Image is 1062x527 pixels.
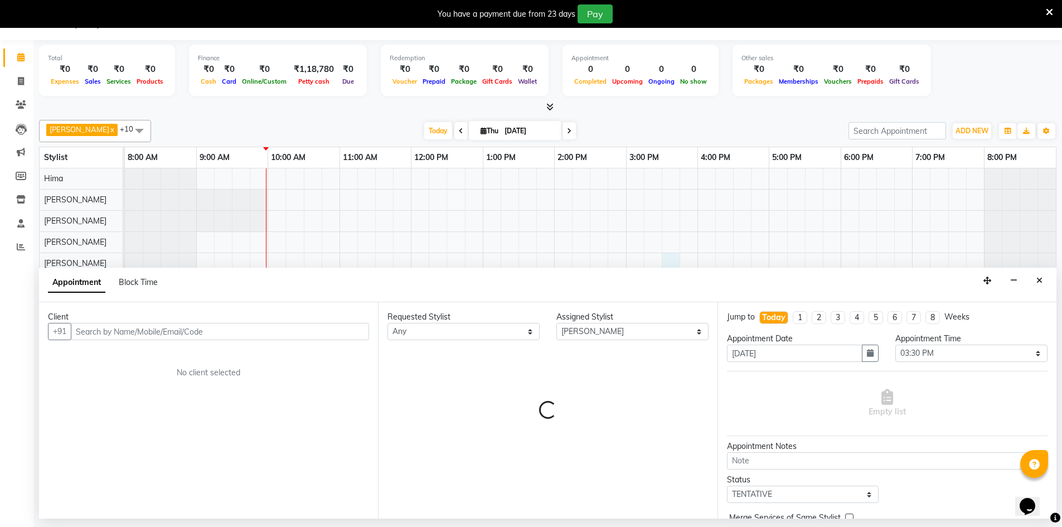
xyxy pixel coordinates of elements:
[48,311,369,323] div: Client
[483,149,518,166] a: 1:00 PM
[953,123,991,139] button: ADD NEW
[698,149,733,166] a: 4:00 PM
[821,78,855,85] span: Vouchers
[48,63,82,76] div: ₹0
[869,389,906,418] span: Empty list
[925,311,940,324] li: 8
[727,345,863,362] input: yyyy-mm-dd
[855,78,886,85] span: Prepaids
[44,195,106,205] span: [PERSON_NAME]
[295,78,332,85] span: Petty cash
[338,63,358,76] div: ₹0
[741,54,922,63] div: Other sales
[424,122,452,139] span: Today
[888,311,902,324] li: 6
[793,311,807,324] li: 1
[44,237,106,247] span: [PERSON_NAME]
[104,78,134,85] span: Services
[219,78,239,85] span: Card
[727,474,879,486] div: Status
[197,149,232,166] a: 9:00 AM
[48,78,82,85] span: Expenses
[895,333,1048,345] div: Appointment Time
[727,311,755,323] div: Jump to
[677,78,710,85] span: No show
[578,4,613,23] button: Pay
[944,311,969,323] div: Weeks
[848,122,946,139] input: Search Appointment
[831,311,845,324] li: 3
[869,311,883,324] li: 5
[125,149,161,166] a: 8:00 AM
[198,54,358,63] div: Finance
[812,311,826,324] li: 2
[776,63,821,76] div: ₹0
[741,78,776,85] span: Packages
[729,512,841,526] span: Merge Services of Same Stylist
[571,63,609,76] div: 0
[420,63,448,76] div: ₹0
[390,78,420,85] span: Voucher
[906,311,921,324] li: 7
[609,63,646,76] div: 0
[109,125,114,134] a: x
[340,78,357,85] span: Due
[438,8,575,20] div: You have a payment due from 23 days
[727,333,879,345] div: Appointment Date
[120,124,142,133] span: +10
[555,149,590,166] a: 2:00 PM
[134,63,166,76] div: ₹0
[390,63,420,76] div: ₹0
[886,63,922,76] div: ₹0
[44,173,63,183] span: Hima
[387,311,540,323] div: Requested Stylist
[985,149,1020,166] a: 8:00 PM
[82,78,104,85] span: Sales
[501,123,557,139] input: 2025-09-04
[855,63,886,76] div: ₹0
[479,78,515,85] span: Gift Cards
[119,277,158,287] span: Block Time
[741,63,776,76] div: ₹0
[448,78,479,85] span: Package
[239,78,289,85] span: Online/Custom
[571,54,710,63] div: Appointment
[479,63,515,76] div: ₹0
[1015,482,1051,516] iframe: chat widget
[48,273,105,293] span: Appointment
[841,149,876,166] a: 6:00 PM
[198,63,219,76] div: ₹0
[75,367,342,379] div: No client selected
[821,63,855,76] div: ₹0
[609,78,646,85] span: Upcoming
[239,63,289,76] div: ₹0
[420,78,448,85] span: Prepaid
[776,78,821,85] span: Memberships
[762,312,785,323] div: Today
[515,63,540,76] div: ₹0
[448,63,479,76] div: ₹0
[646,78,677,85] span: Ongoing
[677,63,710,76] div: 0
[289,63,338,76] div: ₹1,18,780
[340,149,380,166] a: 11:00 AM
[769,149,804,166] a: 5:00 PM
[219,63,239,76] div: ₹0
[515,78,540,85] span: Wallet
[478,127,501,135] span: Thu
[956,127,988,135] span: ADD NEW
[48,323,71,340] button: +91
[71,323,369,340] input: Search by Name/Mobile/Email/Code
[198,78,219,85] span: Cash
[134,78,166,85] span: Products
[886,78,922,85] span: Gift Cards
[104,63,134,76] div: ₹0
[646,63,677,76] div: 0
[627,149,662,166] a: 3:00 PM
[850,311,864,324] li: 4
[50,125,109,134] span: [PERSON_NAME]
[44,258,106,268] span: [PERSON_NAME]
[44,216,106,226] span: [PERSON_NAME]
[268,149,308,166] a: 10:00 AM
[913,149,948,166] a: 7:00 PM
